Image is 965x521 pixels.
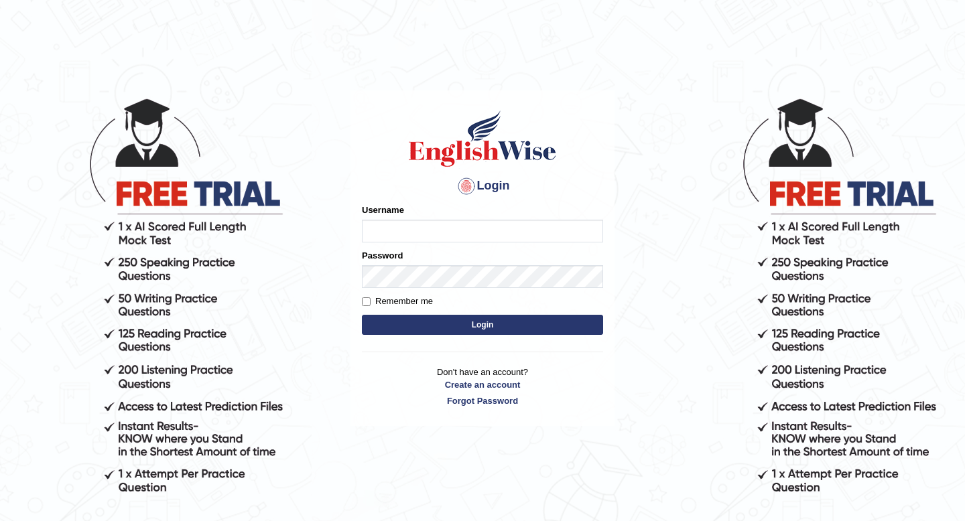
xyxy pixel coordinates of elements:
label: Remember me [362,295,433,308]
img: Logo of English Wise sign in for intelligent practice with AI [406,108,559,169]
button: Login [362,315,603,335]
a: Forgot Password [362,394,603,407]
a: Create an account [362,378,603,391]
h4: Login [362,175,603,197]
label: Username [362,204,404,216]
p: Don't have an account? [362,366,603,407]
label: Password [362,249,403,262]
input: Remember me [362,297,371,306]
